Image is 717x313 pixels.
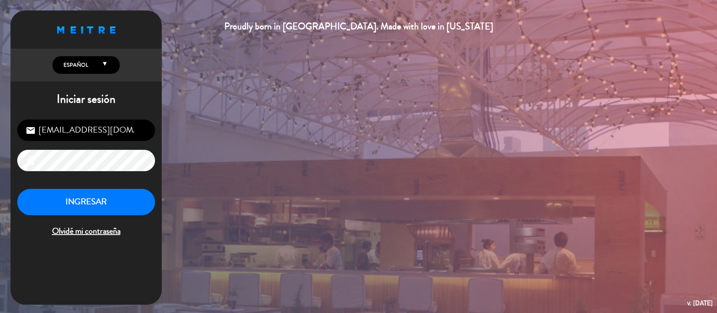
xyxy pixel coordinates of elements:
span: Olvidé mi contraseña [17,224,155,238]
h1: Iniciar sesión [11,92,162,107]
i: lock [26,156,36,166]
i: email [26,125,36,136]
button: INGRESAR [17,189,155,215]
span: Español [61,61,88,69]
div: v. [DATE] [687,297,713,309]
input: Correo Electrónico [17,120,155,141]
